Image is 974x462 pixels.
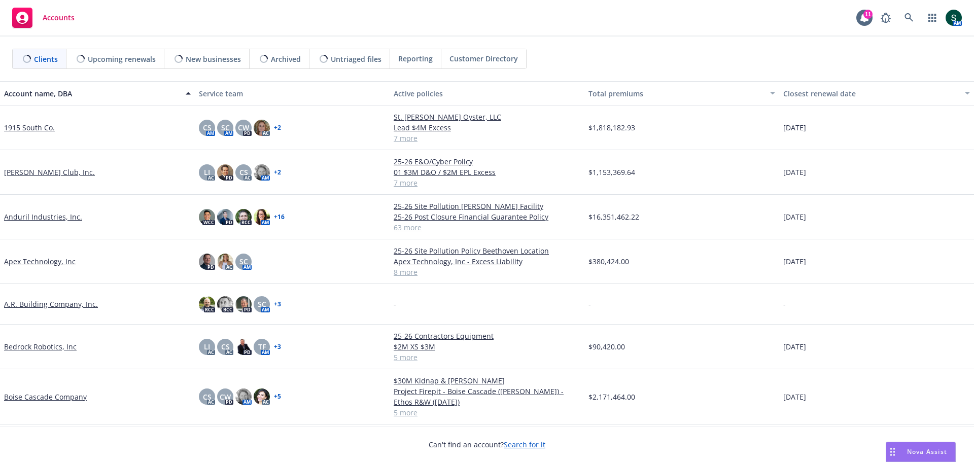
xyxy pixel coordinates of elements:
span: Untriaged files [331,54,381,64]
span: CS [203,392,212,402]
a: 25-26 Contractors Equipment [394,331,580,341]
span: Can't find an account? [429,439,545,450]
a: $30M Kidnap & [PERSON_NAME] [394,375,580,386]
span: [DATE] [783,392,806,402]
span: LI [204,341,210,352]
a: 7 more [394,177,580,188]
span: SC [239,256,248,267]
img: photo [254,164,270,181]
span: $380,424.00 [588,256,629,267]
a: 5 more [394,407,580,418]
span: - [394,299,396,309]
a: 25-26 Site Pollution Policy Beethoven Location [394,245,580,256]
span: [DATE] [783,167,806,177]
a: Search for it [504,440,545,449]
img: photo [235,339,252,355]
a: 8 more [394,267,580,277]
a: + 3 [274,344,281,350]
a: 7 more [394,133,580,144]
a: Switch app [922,8,943,28]
span: Customer Directory [449,53,518,64]
a: + 5 [274,394,281,400]
span: CS [239,167,248,177]
button: Active policies [390,81,584,105]
span: [DATE] [783,256,806,267]
div: Drag to move [886,442,899,461]
a: Bedrock Robotics, Inc [4,341,77,352]
a: Lead $4M Excess [394,122,580,133]
img: photo [946,10,962,26]
img: photo [217,164,233,181]
a: A.R. Building Company, Inc. [4,299,98,309]
img: photo [254,209,270,225]
span: CS [203,122,212,133]
span: TF [258,341,266,352]
span: [DATE] [783,122,806,133]
span: New businesses [186,54,241,64]
a: Apex Technology, Inc [4,256,76,267]
span: Nova Assist [907,447,947,456]
img: photo [199,296,215,312]
span: Upcoming renewals [88,54,156,64]
span: SC [221,122,230,133]
a: [PERSON_NAME] Club, Inc. [4,167,95,177]
a: 5 more [394,352,580,363]
a: Accounts [8,4,79,32]
span: CS [221,341,230,352]
a: Search [899,8,919,28]
a: 1915 South Co. [4,122,55,133]
div: Account name, DBA [4,88,180,99]
div: Total premiums [588,88,764,99]
img: photo [235,209,252,225]
span: $1,818,182.93 [588,122,635,133]
img: photo [217,209,233,225]
div: Service team [199,88,386,99]
img: photo [235,296,252,312]
button: Total premiums [584,81,779,105]
a: St. [PERSON_NAME] Oyster, LLC [394,112,580,122]
a: 01 $3M D&O / $2M EPL Excess [394,167,580,177]
img: photo [217,296,233,312]
span: $90,420.00 [588,341,625,352]
a: 25-26 E&O/Cyber Policy [394,156,580,167]
a: Anduril Industries, Inc. [4,211,82,222]
span: Accounts [43,14,75,22]
span: - [783,299,786,309]
div: 11 [863,10,873,19]
span: [DATE] [783,341,806,352]
img: photo [199,254,215,270]
span: SC [258,299,266,309]
span: Clients [34,54,58,64]
a: Apex Technology, Inc - Excess Liability [394,256,580,267]
a: Boise Cascade Company [4,392,87,402]
span: $16,351,462.22 [588,211,639,222]
span: - [588,299,591,309]
span: [DATE] [783,211,806,222]
img: photo [254,388,270,405]
img: photo [217,254,233,270]
a: $2M XS $3M [394,341,580,352]
a: Report a Bug [876,8,896,28]
a: 25-26 Post Closure Financial Guarantee Policy [394,211,580,222]
a: 25-26 Site Pollution [PERSON_NAME] Facility [394,201,580,211]
button: Service team [195,81,390,105]
img: photo [199,209,215,225]
span: LI [204,167,210,177]
span: CW [238,122,249,133]
span: $1,153,369.64 [588,167,635,177]
a: + 2 [274,125,281,131]
span: Reporting [398,53,433,64]
a: 63 more [394,222,580,233]
div: Active policies [394,88,580,99]
img: photo [254,120,270,136]
span: Archived [271,54,301,64]
div: Closest renewal date [783,88,959,99]
span: CW [220,392,231,402]
a: Project Firepit - Boise Cascade ([PERSON_NAME]) - Ethos R&W ([DATE]) [394,386,580,407]
a: + 16 [274,214,285,220]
